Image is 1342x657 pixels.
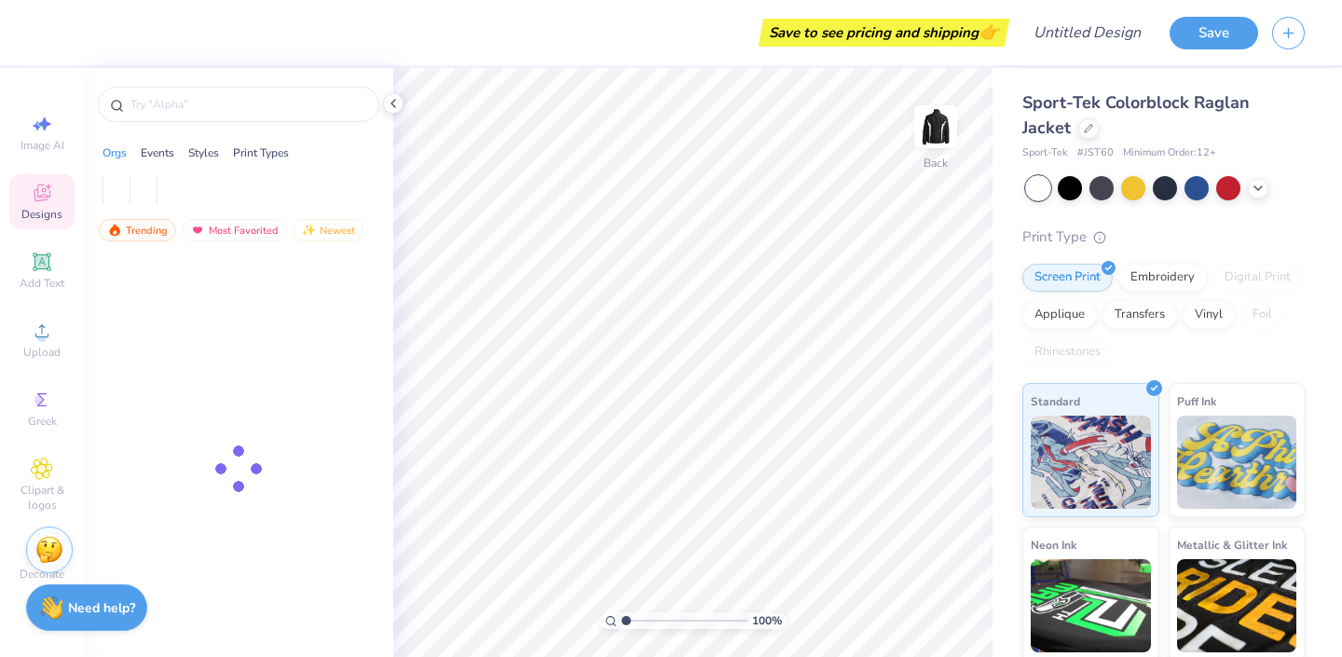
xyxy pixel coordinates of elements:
div: Save to see pricing and shipping [763,19,1005,47]
div: Styles [188,144,219,161]
div: Rhinestones [1022,338,1113,366]
div: Digital Print [1212,264,1303,292]
span: 👉 [979,21,999,43]
span: Standard [1031,391,1080,411]
div: Newest [293,219,363,241]
div: Applique [1022,301,1097,329]
span: 100 % [752,612,782,629]
input: Try "Alpha" [129,95,367,114]
span: # JST60 [1077,145,1114,161]
div: Back [924,155,948,171]
span: Image AI [21,138,64,153]
img: Metallic & Glitter Ink [1177,559,1297,652]
div: Foil [1240,301,1284,329]
div: Most Favorited [182,219,287,241]
span: Greek [28,414,57,429]
span: Add Text [20,276,64,291]
img: trending.gif [107,224,122,237]
span: Puff Ink [1177,391,1216,411]
div: Events [141,144,174,161]
div: Transfers [1102,301,1177,329]
span: Metallic & Glitter Ink [1177,535,1287,554]
div: Vinyl [1183,301,1235,329]
span: Minimum Order: 12 + [1123,145,1216,161]
strong: Need help? [68,599,135,617]
span: Sport-Tek Colorblock Raglan Jacket [1022,91,1250,139]
div: Orgs [103,144,127,161]
input: Untitled Design [1019,14,1156,51]
button: Save [1170,17,1258,49]
img: most_fav.gif [190,224,205,237]
img: Neon Ink [1031,559,1151,652]
span: Sport-Tek [1022,145,1068,161]
img: Back [917,108,954,145]
span: Clipart & logos [9,483,75,513]
span: Upload [23,345,61,360]
div: Screen Print [1022,264,1113,292]
img: Newest.gif [301,224,316,237]
div: Embroidery [1118,264,1207,292]
span: Neon Ink [1031,535,1076,554]
img: Standard [1031,416,1151,509]
span: Decorate [20,567,64,582]
img: Puff Ink [1177,416,1297,509]
div: Trending [99,219,176,241]
div: Print Types [233,144,289,161]
span: Designs [21,207,62,222]
div: Print Type [1022,226,1305,248]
